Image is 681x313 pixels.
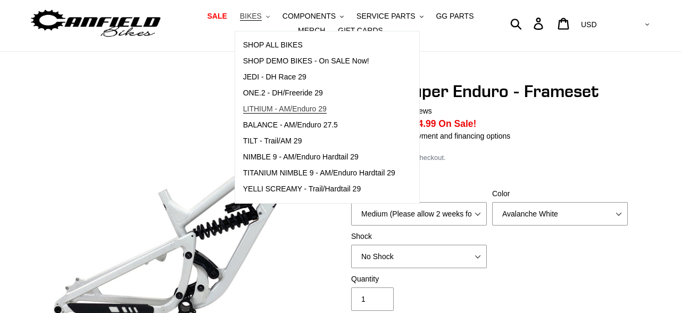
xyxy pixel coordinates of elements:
span: JEDI - DH Race 29 [243,73,306,82]
span: COMPONENTS [283,12,336,21]
span: LITHIUM - AM/Enduro 29 [243,105,327,114]
a: TITANIUM NIMBLE 9 - AM/Enduro Hardtail 29 [235,165,403,181]
span: BALANCE - AM/Enduro 27.5 [243,121,338,130]
a: Learn more about payment and financing options [348,132,510,140]
span: SERVICE PARTS [356,12,415,21]
span: SALE [207,12,227,21]
a: LITHIUM - AM/Enduro 29 [235,101,403,117]
a: GG PARTS [430,9,479,23]
span: SHOP ALL BIKES [243,41,303,50]
a: SALE [202,9,232,23]
a: GIFT CARDS [333,23,388,38]
button: SERVICE PARTS [351,9,428,23]
a: ONE.2 - DH/Freeride 29 [235,85,403,101]
label: Quantity [351,274,487,285]
a: TILT - Trail/AM 29 [235,133,403,149]
span: NIMBLE 9 - AM/Enduro Hardtail 29 [243,153,359,162]
img: Canfield Bikes [29,7,162,41]
span: TITANIUM NIMBLE 9 - AM/Enduro Hardtail 29 [243,168,395,178]
a: MERCH [293,23,330,38]
span: On Sale! [438,117,476,131]
button: BIKES [235,9,275,23]
a: NIMBLE 9 - AM/Enduro Hardtail 29 [235,149,403,165]
span: MERCH [298,26,325,35]
a: SHOP DEMO BIKES - On SALE Now! [235,53,403,69]
span: BIKES [240,12,262,21]
span: GG PARTS [436,12,474,21]
a: YELLI SCREAMY - Trail/Hardtail 29 [235,181,403,197]
label: Shock [351,231,487,242]
span: YELLI SCREAMY - Trail/Hardtail 29 [243,184,361,194]
a: BALANCE - AM/Enduro 27.5 [235,117,403,133]
span: SHOP DEMO BIKES - On SALE Now! [243,57,369,66]
span: ONE.2 - DH/Freeride 29 [243,89,323,98]
span: GIFT CARDS [338,26,383,35]
button: COMPONENTS [277,9,349,23]
a: JEDI - DH Race 29 [235,69,403,85]
h1: ONE.2 Super Enduro - Frameset [348,81,630,101]
label: Color [492,188,628,199]
span: TILT - Trail/AM 29 [243,137,302,146]
a: SHOP ALL BIKES [235,37,403,53]
div: calculated at checkout. [348,153,630,163]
